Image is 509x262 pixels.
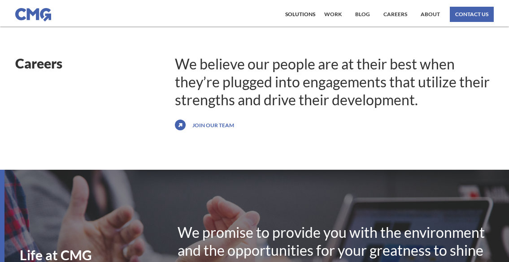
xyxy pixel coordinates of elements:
a: Careers [381,7,409,22]
div: Solutions [285,12,315,17]
a: Join our team [190,118,236,132]
h1: Careers [15,55,175,71]
img: icon with arrow pointing up and to the right. [175,118,186,132]
a: work [322,7,344,22]
a: About [418,7,442,22]
div: We believe our people are at their best when they’re plugged into engagements that utilize their ... [175,55,494,109]
h1: Life at CMG [20,248,178,262]
a: Blog [353,7,372,22]
div: contact us [455,12,488,17]
img: CMG logo in blue. [15,8,51,21]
